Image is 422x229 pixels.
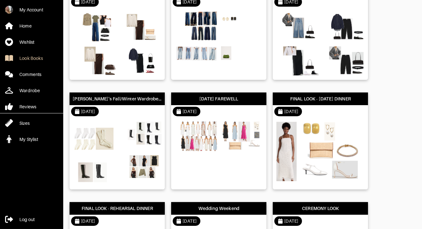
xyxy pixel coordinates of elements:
[174,11,217,41] img: Outfit Spring/Summer 2025 Refresh
[19,120,30,126] div: Sizes
[81,108,95,115] div: [DATE]
[284,218,298,224] div: [DATE]
[220,46,263,76] img: Outfit Spring/Summer 2025 Refresh
[81,218,95,224] div: [DATE]
[73,155,116,185] img: Outfit Maria's Fall/Winter Wardrobe Refresh
[19,7,43,13] div: My Account
[284,108,298,115] div: [DATE]
[119,121,162,151] img: Outfit Maria's Fall/Winter Wardrobe Refresh
[199,96,238,102] div: [DATE] FAREWELL
[73,11,116,41] img: Outfit Spring/Summer Outfits
[82,205,153,212] div: FINAL LOOK - REHEARSAL DINNER
[19,71,41,78] div: Comments
[73,96,162,102] div: [PERSON_NAME]'s Fall/Winter Wardrobe Refresh
[19,87,40,94] div: Wardrobe
[19,39,34,45] div: Wishlist
[290,96,351,102] div: FINAL LOOK - [DATE] DINNER
[119,11,162,41] img: Outfit Spring/Summer Outfits
[302,205,339,212] div: CEREMONY LOOK
[174,46,217,76] img: Outfit Spring/Summer 2025 Refresh
[73,121,116,151] img: Outfit Maria's Fall/Winter Wardrobe Refresh
[183,218,197,224] div: [DATE]
[119,46,162,76] img: Outfit Spring/Summer Outfits
[198,205,240,212] div: Wedding Weekend
[119,155,162,185] img: Outfit Maria's Fall/Winter Wardrobe Refresh
[276,11,319,41] img: Outfit Winter Refresh Outfits
[322,11,365,41] img: Outfit Winter Refresh Outfits
[220,121,263,151] img: Outfit SUNDAY FAREWELL
[73,46,116,76] img: Outfit Spring/Summer Outfits
[276,46,319,76] img: Outfit Winter Refresh Outfits
[19,55,43,61] div: Look Books
[174,121,217,151] img: Outfit SUNDAY FAREWELL
[19,23,32,29] div: Home
[19,136,38,143] div: My Stylist
[276,121,362,181] img: Outfit FINAL LOOK - THURSDAY DINNER
[322,46,365,76] img: Outfit Winter Refresh Outfits
[5,6,13,14] img: xWemDYNAqtuhRT7mQ8QZfc8g
[220,11,263,41] img: Outfit Spring/Summer 2025 Refresh
[183,108,197,115] div: [DATE]
[19,216,35,223] div: Log out
[19,104,36,110] div: Reviews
